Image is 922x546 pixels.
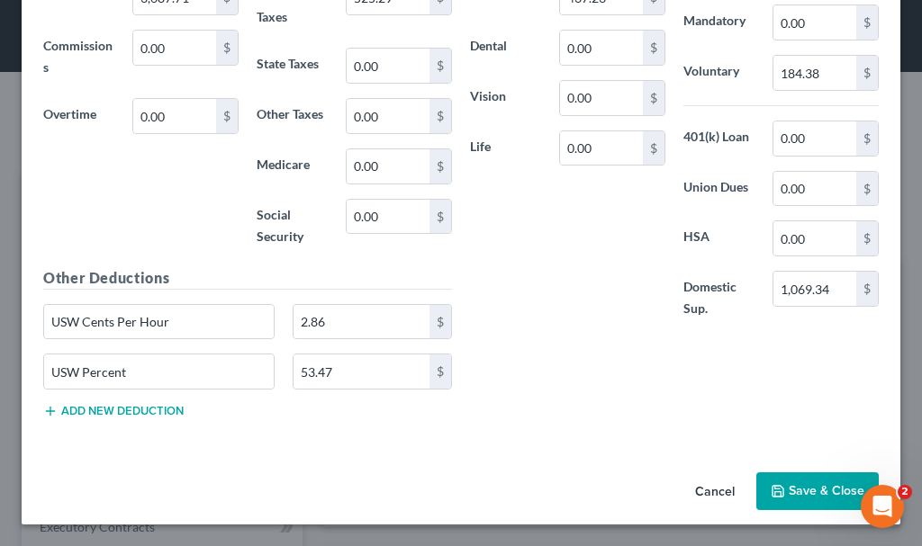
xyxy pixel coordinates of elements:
label: Vision [461,80,550,116]
div: $ [429,149,451,183]
input: 0.00 [294,305,430,339]
label: Mandatory [674,4,764,40]
div: $ [856,172,878,206]
input: 0.00 [347,149,429,183]
label: Domestic Sup. [674,271,764,325]
label: Voluntary [674,55,764,91]
input: 0.00 [560,81,643,115]
div: $ [429,305,451,339]
div: $ [429,49,451,83]
input: 0.00 [560,131,643,166]
iframe: Intercom live chat [861,485,904,528]
input: 0.00 [773,56,856,90]
input: Specify... [44,354,274,389]
input: 0.00 [773,172,856,206]
div: $ [643,131,664,166]
label: Dental [461,30,550,66]
input: 0.00 [773,221,856,255]
input: 0.00 [773,272,856,306]
input: 0.00 [347,49,429,83]
button: Save & Close [756,472,879,510]
button: Cancel [681,474,749,510]
div: $ [429,354,451,389]
label: Overtime [34,98,123,134]
div: $ [216,31,238,65]
label: HSA [674,220,764,256]
label: Medicare [248,148,337,184]
div: $ [856,121,878,156]
h5: Other Deductions [43,267,452,290]
input: 0.00 [347,200,429,234]
input: 0.00 [560,31,643,65]
input: 0.00 [347,99,429,133]
button: Add new deduction [43,404,184,418]
div: $ [643,81,664,115]
input: Specify... [44,305,274,339]
input: 0.00 [773,5,856,40]
div: $ [856,221,878,255]
div: $ [856,5,878,40]
label: Life [461,130,550,166]
div: $ [216,99,238,133]
input: 0.00 [133,31,216,65]
input: 0.00 [294,354,430,389]
label: Union Dues [674,171,764,207]
label: Commissions [34,30,123,84]
div: $ [429,99,451,133]
label: Other Taxes [248,98,337,134]
label: Social Security [248,199,337,253]
div: $ [856,56,878,90]
div: $ [643,31,664,65]
span: 2 [898,485,912,499]
input: 0.00 [773,121,856,156]
input: 0.00 [133,99,216,133]
label: State Taxes [248,48,337,84]
div: $ [856,272,878,306]
div: $ [429,200,451,234]
label: 401(k) Loan [674,121,764,157]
